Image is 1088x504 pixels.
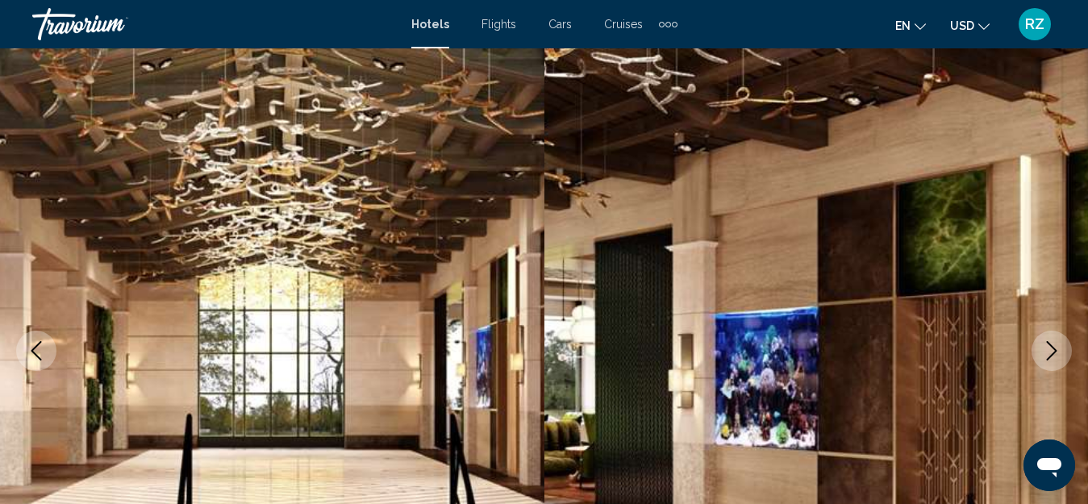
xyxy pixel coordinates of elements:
a: Flights [481,18,516,31]
a: Hotels [411,18,449,31]
button: Change currency [950,14,990,37]
span: USD [950,19,974,32]
button: Next image [1032,331,1072,371]
button: Change language [895,14,926,37]
span: RZ [1025,16,1044,32]
button: Previous image [16,331,56,371]
a: Cruises [604,18,643,31]
a: Cars [548,18,572,31]
button: User Menu [1014,7,1056,41]
span: en [895,19,911,32]
button: Extra navigation items [659,11,677,37]
iframe: Кнопка запуска окна обмена сообщениями [1023,439,1075,491]
a: Travorium [32,8,395,40]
